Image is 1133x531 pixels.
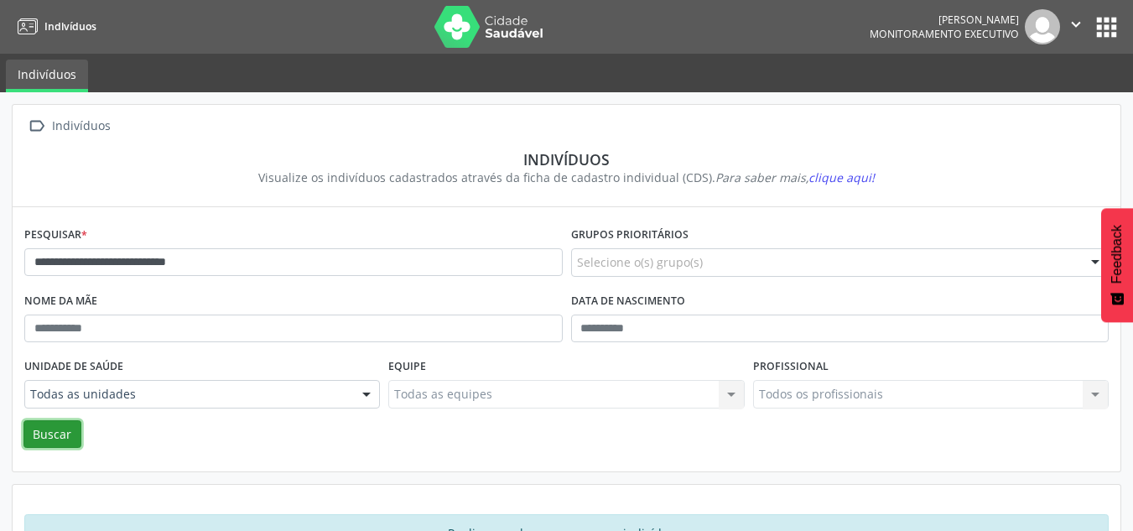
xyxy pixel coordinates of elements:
[23,420,81,449] button: Buscar
[870,27,1019,41] span: Monitoramento Executivo
[36,150,1097,169] div: Indivíduos
[808,169,875,185] span: clique aqui!
[571,222,689,248] label: Grupos prioritários
[1101,208,1133,322] button: Feedback - Mostrar pesquisa
[571,289,685,315] label: Data de nascimento
[24,289,97,315] label: Nome da mãe
[1025,9,1060,44] img: img
[753,354,829,380] label: Profissional
[24,222,87,248] label: Pesquisar
[1067,15,1085,34] i: 
[24,114,49,138] i: 
[30,386,346,403] span: Todas as unidades
[388,354,426,380] label: Equipe
[870,13,1019,27] div: [PERSON_NAME]
[577,253,703,271] span: Selecione o(s) grupo(s)
[1110,225,1125,284] span: Feedback
[24,114,113,138] a:  Indivíduos
[24,354,123,380] label: Unidade de saúde
[12,13,96,40] a: Indivíduos
[6,60,88,92] a: Indivíduos
[36,169,1097,186] div: Visualize os indivíduos cadastrados através da ficha de cadastro individual (CDS).
[1060,9,1092,44] button: 
[44,19,96,34] span: Indivíduos
[49,114,113,138] div: Indivíduos
[715,169,875,185] i: Para saber mais,
[1092,13,1121,42] button: apps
